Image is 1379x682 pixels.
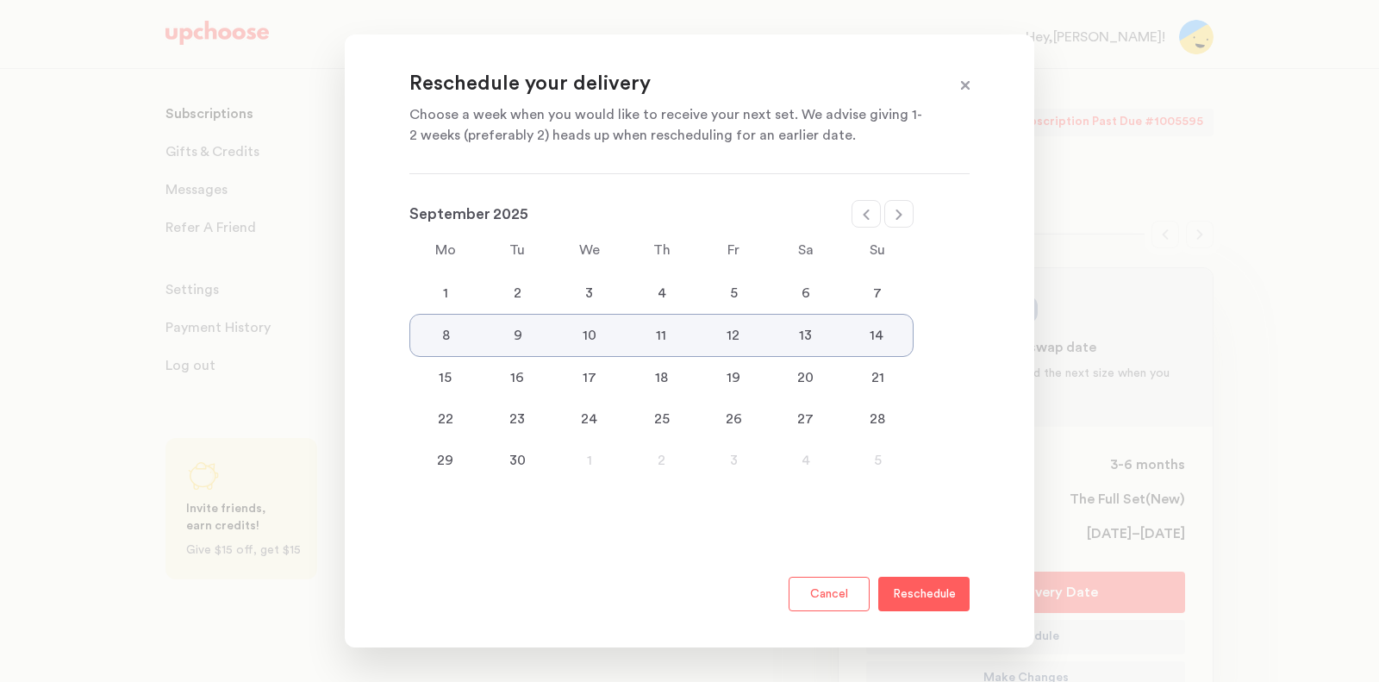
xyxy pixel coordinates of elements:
div: 20 [770,367,842,388]
div: 23 [482,409,554,429]
div: Sa [770,240,842,260]
div: Th [626,240,698,260]
div: 6 [770,283,842,303]
div: Mo [409,240,482,260]
button: Cancel [789,577,870,611]
div: 16 [482,367,554,388]
div: 19 [697,367,770,388]
div: 8 [410,325,482,346]
p: Reschedule your delivery [409,71,927,98]
p: Choose a week when you would like to receive your next set. We advise giving 1-2 weeks (preferabl... [409,104,927,146]
div: 4 [770,450,842,471]
div: 14 [841,325,913,346]
div: 30 [482,450,554,471]
div: 2 [626,450,698,471]
div: 3 [697,450,770,471]
div: 7 [841,283,914,303]
div: 1 [409,283,482,303]
div: Fr [697,240,770,260]
p: Reschedule [893,584,956,604]
div: 4 [626,283,698,303]
div: 15 [409,367,482,388]
div: 1 [553,450,626,471]
div: Tu [482,240,554,260]
div: 3 [553,283,626,303]
div: 18 [626,367,698,388]
div: 11 [626,325,697,346]
div: 12 [697,325,769,346]
div: 22 [409,409,482,429]
div: 26 [697,409,770,429]
div: We [553,240,626,260]
div: 27 [770,409,842,429]
div: 29 [409,450,482,471]
div: 5 [697,283,770,303]
div: 2 [482,283,554,303]
div: 25 [626,409,698,429]
div: 21 [841,367,914,388]
div: 5 [841,450,914,471]
div: 17 [553,367,626,388]
div: 24 [553,409,626,429]
button: Reschedule [878,577,970,611]
div: 9 [482,325,553,346]
div: 13 [769,325,840,346]
div: 28 [841,409,914,429]
div: Su [841,240,914,260]
div: 10 [554,325,626,346]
